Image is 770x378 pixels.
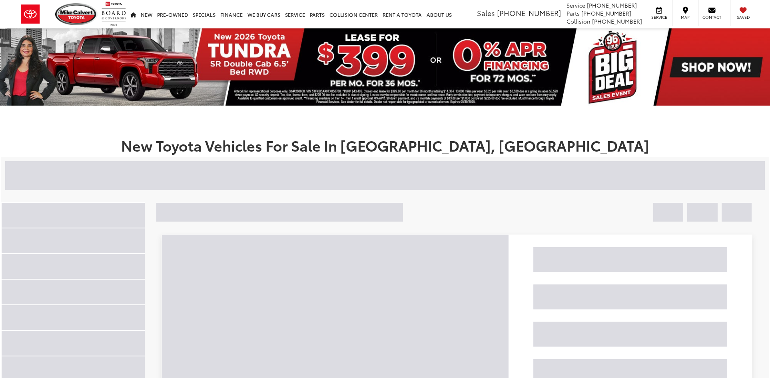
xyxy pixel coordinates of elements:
[581,9,631,17] span: [PHONE_NUMBER]
[650,14,668,20] span: Service
[567,9,580,17] span: Parts
[55,3,98,25] img: Mike Calvert Toyota
[567,17,590,25] span: Collision
[567,1,585,9] span: Service
[587,1,637,9] span: [PHONE_NUMBER]
[592,17,642,25] span: [PHONE_NUMBER]
[477,8,495,18] span: Sales
[734,14,752,20] span: Saved
[702,14,721,20] span: Contact
[676,14,694,20] span: Map
[497,8,561,18] span: [PHONE_NUMBER]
